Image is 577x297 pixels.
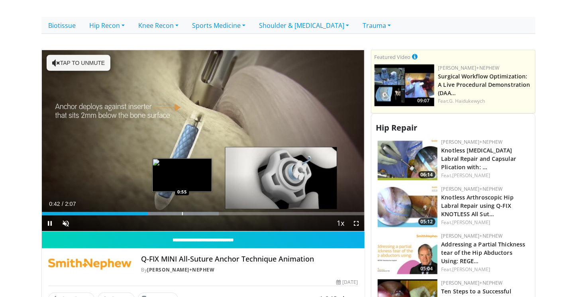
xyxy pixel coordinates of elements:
img: image.jpeg [152,158,212,192]
a: [PERSON_NAME] [452,266,490,273]
small: Featured Video [375,53,411,61]
video-js: Video Player [42,50,365,232]
a: [PERSON_NAME]+Nephew [438,64,500,71]
h4: Q-FIX MINI All-Suture Anchor Technique Animation [141,255,358,264]
a: [PERSON_NAME]+Nephew [442,233,503,239]
a: Hip Recon [82,17,131,34]
a: 06:14 [378,139,438,180]
a: Shoulder & [MEDICAL_DATA] [252,17,356,34]
img: 9e8ee752-f27c-48fa-8abe-87618a9a446b.150x105_q85_crop-smart_upscale.jpg [378,139,438,180]
a: 09:07 [375,64,434,106]
div: By [141,266,358,274]
div: Progress Bar [42,212,365,215]
button: Tap to unmute [47,55,110,71]
div: Feat. [442,266,529,273]
a: [PERSON_NAME] [452,172,490,179]
span: 0:42 [49,201,60,207]
span: / [62,201,63,207]
span: 05:04 [418,265,436,272]
button: Unmute [58,215,74,231]
a: 05:04 [378,233,438,274]
button: Playback Rate [333,215,349,231]
a: Knotless [MEDICAL_DATA] Labral Repair and Capsular Plication with: … [442,147,516,171]
span: 05:12 [418,218,436,225]
a: [PERSON_NAME]+Nephew [442,139,503,145]
a: 05:12 [378,186,438,227]
a: Surgical Workflow Optimization: A Live Procedural Demonstration (DAA… [438,72,530,97]
span: 2:07 [65,201,76,207]
div: Feat. [438,98,532,105]
div: [DATE] [336,279,358,286]
div: Feat. [442,172,529,179]
a: Sports Medicine [185,17,252,34]
a: [PERSON_NAME]+Nephew [442,186,503,192]
button: Fullscreen [349,215,365,231]
img: bcfc90b5-8c69-4b20-afee-af4c0acaf118.150x105_q85_crop-smart_upscale.jpg [375,64,434,106]
img: 2815a48e-8d1b-462f-bcb9-c1506bbb46b9.150x105_q85_crop-smart_upscale.jpg [378,186,438,227]
img: 96c48c4b-e2a8-4ec0-b442-5a24c20de5ab.150x105_q85_crop-smart_upscale.jpg [378,233,438,274]
a: G. Haidukewych [449,98,485,104]
img: Smith+Nephew [48,255,131,274]
a: Trauma [356,17,398,34]
a: [PERSON_NAME]+Nephew [442,279,503,286]
div: Feat. [442,219,529,226]
a: Addressing a Partial Thickness tear of the Hip Abductors Using: REGE… [442,240,526,265]
button: Pause [42,215,58,231]
span: Hip Repair [376,122,418,133]
a: Knee Recon [131,17,185,34]
a: Knotless Arthroscopic Hip Labral Repair using Q-FIX KNOTLESS All Sut… [442,193,514,218]
a: [PERSON_NAME]+Nephew [147,266,214,273]
span: 06:14 [418,171,436,178]
a: Biotissue [41,17,82,34]
a: [PERSON_NAME] [452,219,490,226]
span: 09:07 [415,97,432,104]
